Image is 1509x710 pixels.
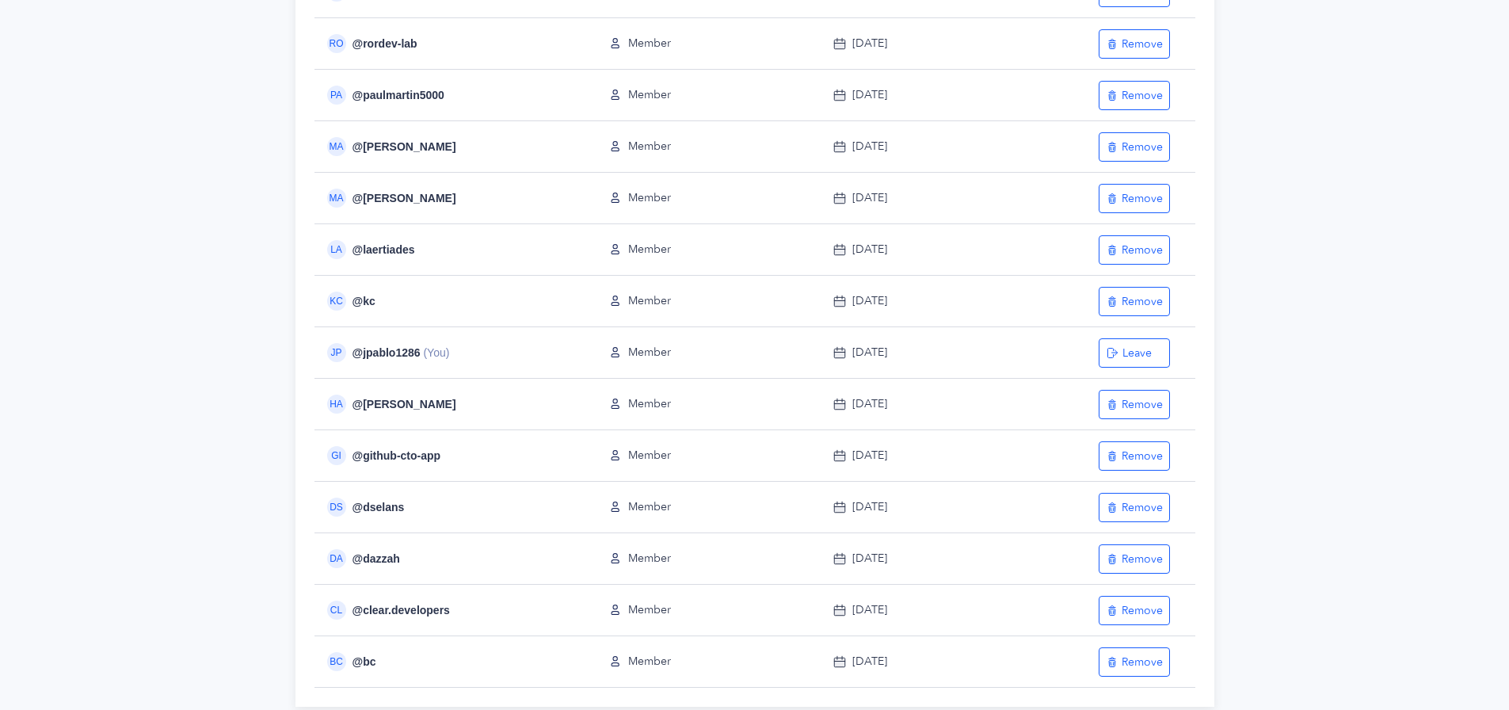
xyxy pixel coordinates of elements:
[1099,287,1170,316] button: Remove
[330,245,342,254] span: LA
[609,601,808,619] div: Member
[1099,338,1170,368] button: Leave
[1106,655,1163,670] div: Remove
[609,498,808,516] div: Member
[833,189,1004,207] div: [DATE]
[833,35,1004,52] div: [DATE]
[609,344,808,361] div: Member
[314,137,585,156] div: @ [PERSON_NAME]
[609,241,808,258] div: Member
[330,39,344,48] span: RO
[330,554,343,563] span: DA
[314,395,585,414] div: @ [PERSON_NAME]
[314,446,585,465] div: @ github-cto-app
[1106,88,1163,103] div: Remove
[314,549,585,568] div: @ dazzah
[1106,500,1163,515] div: Remove
[314,34,585,53] div: @ rordev-lab
[609,292,808,310] div: Member
[609,653,808,670] div: Member
[609,86,808,104] div: Member
[1106,139,1163,155] div: Remove
[330,142,344,151] span: MA
[609,550,808,567] div: Member
[314,498,585,517] div: @ dselans
[1099,29,1170,59] button: Remove
[609,35,808,52] div: Member
[314,86,585,105] div: @ paulmartin5000
[330,348,341,357] span: JP
[1099,81,1170,110] button: Remove
[330,399,343,409] span: HA
[609,447,808,464] div: Member
[330,193,344,203] span: MA
[833,395,1004,413] div: [DATE]
[1099,596,1170,625] button: Remove
[609,138,808,155] div: Member
[314,343,585,362] div: @ jpablo1286
[1106,449,1163,464] div: Remove
[1099,441,1170,471] button: Remove
[314,189,585,208] div: @ [PERSON_NAME]
[330,296,343,306] span: KC
[833,550,1004,567] div: [DATE]
[421,345,450,361] span: (You)
[314,652,585,671] div: @ bc
[330,502,343,512] span: DS
[330,90,342,100] span: PA
[314,240,585,259] div: @ laertiades
[1099,390,1170,419] button: Remove
[833,344,1004,361] div: [DATE]
[833,653,1004,670] div: [DATE]
[1099,544,1170,574] button: Remove
[1106,345,1163,361] div: Leave
[833,292,1004,310] div: [DATE]
[609,189,808,207] div: Member
[1106,36,1163,52] div: Remove
[314,601,585,620] div: @ clear.developers
[1106,294,1163,309] div: Remove
[1106,191,1163,206] div: Remove
[314,292,585,311] div: @ kc
[1106,603,1163,618] div: Remove
[1106,552,1163,567] div: Remove
[1099,184,1170,213] button: Remove
[1099,647,1170,677] button: Remove
[330,657,343,666] span: BC
[833,498,1004,516] div: [DATE]
[330,605,342,615] span: CL
[1106,397,1163,412] div: Remove
[833,447,1004,464] div: [DATE]
[331,451,341,460] span: GI
[833,601,1004,619] div: [DATE]
[1099,132,1170,162] button: Remove
[833,241,1004,258] div: [DATE]
[609,395,808,413] div: Member
[1099,493,1170,522] button: Remove
[833,86,1004,104] div: [DATE]
[1106,242,1163,258] div: Remove
[833,138,1004,155] div: [DATE]
[1099,235,1170,265] button: Remove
